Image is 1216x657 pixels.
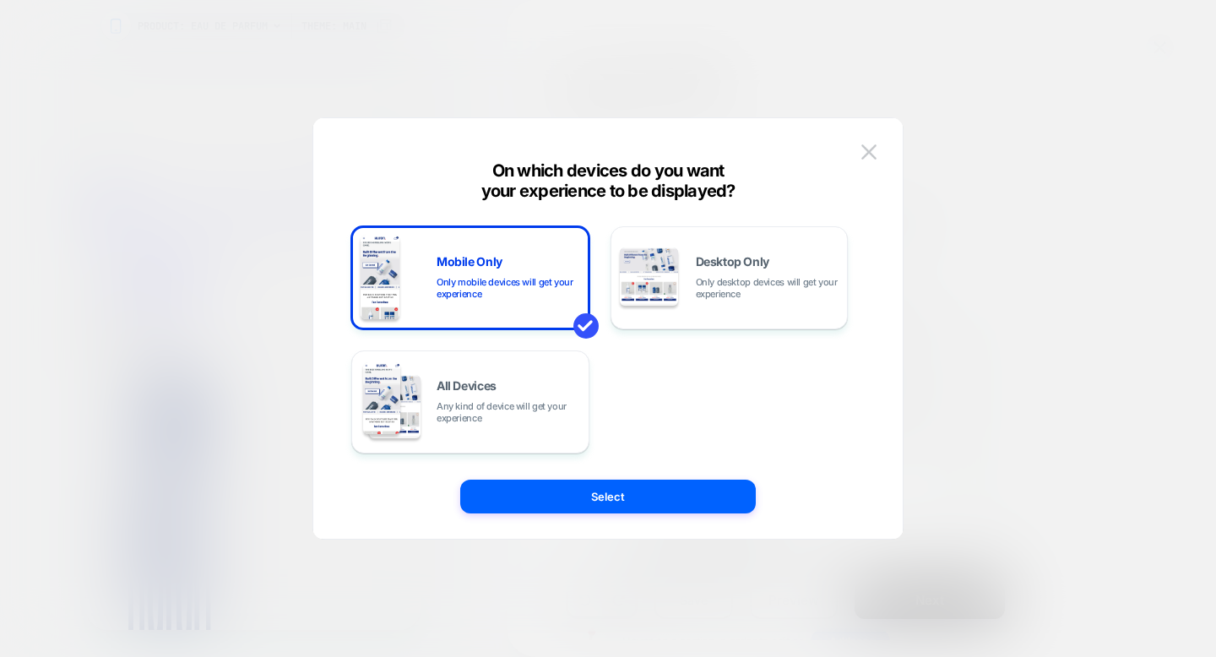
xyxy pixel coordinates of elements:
span: Desktop Only [696,256,769,268]
img: close [861,144,877,159]
span: Any kind of device will get your experience [437,400,580,424]
span: On which devices do you want your experience to be displayed? [481,160,736,201]
button: Select [460,480,756,513]
span: Only mobile devices will get your experience [437,276,580,300]
span: Only desktop devices will get your experience [696,276,839,300]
